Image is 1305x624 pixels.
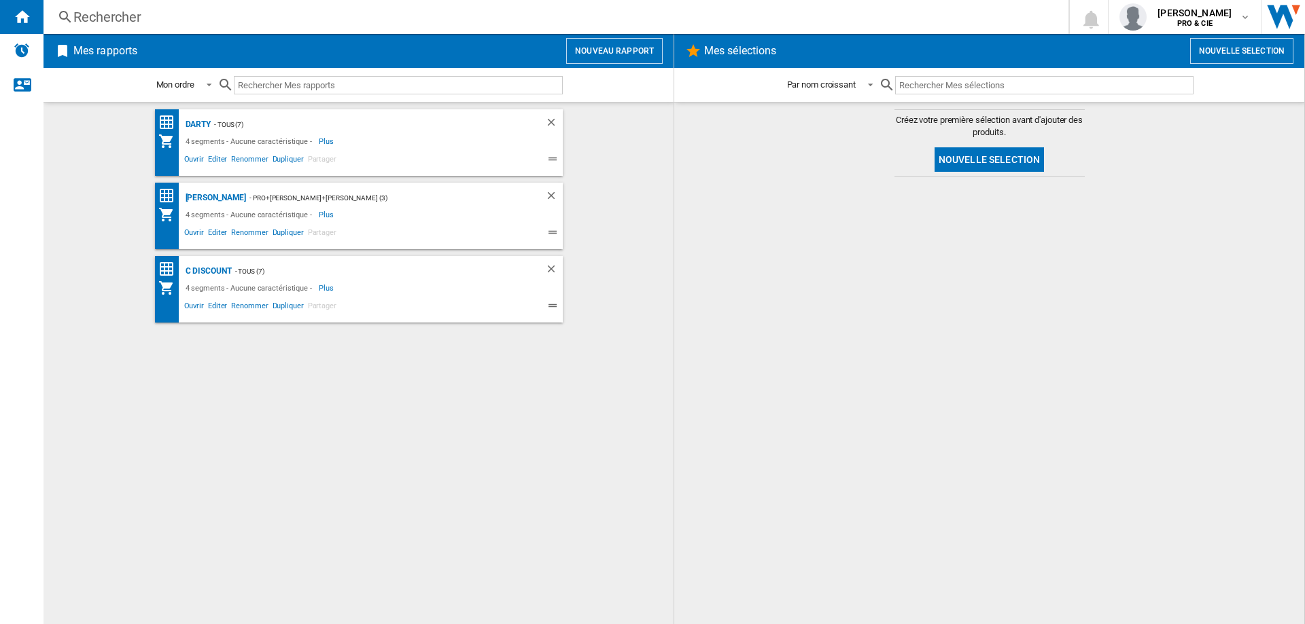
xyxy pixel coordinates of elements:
[206,153,229,169] span: Editer
[182,116,211,133] div: Darty
[1158,6,1232,20] span: [PERSON_NAME]
[14,42,30,58] img: alerts-logo.svg
[271,226,306,242] span: Dupliquer
[319,133,336,149] span: Plus
[211,116,517,133] div: - TOUS (7)
[319,280,336,296] span: Plus
[158,261,182,278] div: Matrice des prix
[182,299,206,316] span: Ouvrir
[894,114,1085,139] span: Créez votre première sélection avant d'ajouter des produits.
[545,116,563,133] div: Supprimer
[182,133,319,149] div: 4 segments - Aucune caractéristique -
[545,263,563,280] div: Supprimer
[1190,38,1293,64] button: Nouvelle selection
[271,299,306,316] span: Dupliquer
[158,114,182,131] div: Matrice des prix
[229,299,270,316] span: Renommer
[229,153,270,169] span: Renommer
[1119,3,1147,31] img: profile.jpg
[935,147,1045,172] button: Nouvelle selection
[246,189,517,206] div: - PRO+[PERSON_NAME]+[PERSON_NAME] (3)
[545,189,563,206] div: Supprimer
[319,206,336,223] span: Plus
[787,79,856,90] div: Par nom croissant
[182,189,247,206] div: [PERSON_NAME]
[158,133,182,149] div: Mon assortiment
[234,76,563,94] input: Rechercher Mes rapports
[701,38,779,64] h2: Mes sélections
[182,206,319,223] div: 4 segments - Aucune caractéristique -
[182,263,232,280] div: C DISCOUNT
[158,280,182,296] div: Mon assortiment
[158,206,182,223] div: Mon assortiment
[895,76,1194,94] input: Rechercher Mes sélections
[182,226,206,242] span: Ouvrir
[306,226,338,242] span: Partager
[232,263,518,280] div: - TOUS (7)
[306,153,338,169] span: Partager
[156,79,194,90] div: Mon ordre
[206,226,229,242] span: Editer
[306,299,338,316] span: Partager
[1177,19,1213,28] b: PRO & CIE
[229,226,270,242] span: Renommer
[182,153,206,169] span: Ouvrir
[71,38,140,64] h2: Mes rapports
[566,38,663,64] button: Nouveau rapport
[73,7,1033,26] div: Rechercher
[206,299,229,316] span: Editer
[182,280,319,296] div: 4 segments - Aucune caractéristique -
[158,187,182,204] div: Matrice des prix
[271,153,306,169] span: Dupliquer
